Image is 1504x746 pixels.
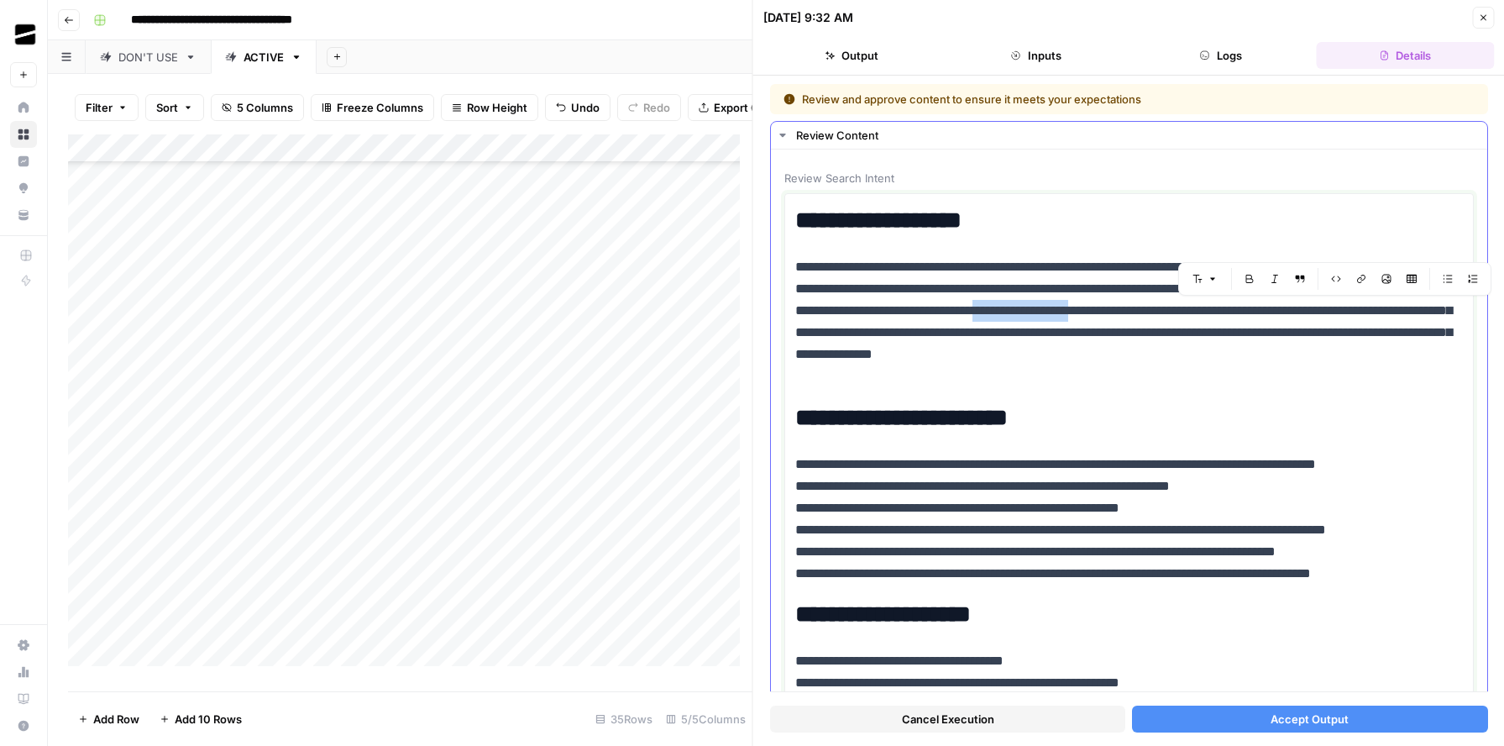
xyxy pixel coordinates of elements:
span: Filter [86,99,113,116]
button: Review Content [771,122,1487,149]
a: Insights [10,148,37,175]
a: Home [10,94,37,121]
button: Accept Output [1132,706,1487,733]
button: Freeze Columns [311,94,434,121]
div: Review and approve content to ensure it meets your expectations [783,91,1307,108]
button: Details [1316,42,1494,69]
span: Freeze Columns [337,99,423,116]
span: Row Height [467,99,527,116]
span: Export CSV [714,99,773,116]
div: DON'T USE [118,49,178,66]
span: Add Row [93,711,139,728]
button: Workspace: OGM [10,13,37,55]
a: Your Data [10,202,37,229]
span: Review Search Intent [784,170,1474,186]
button: Undo [545,94,611,121]
a: Browse [10,121,37,148]
a: Opportunities [10,175,37,202]
span: Add 10 Rows [175,711,242,728]
span: Redo [643,99,670,116]
button: Help + Support [10,712,37,739]
img: OGM Logo [10,19,40,50]
button: Export CSV [688,94,784,121]
button: 5 Columns [211,94,304,121]
button: Output [763,42,941,69]
a: DON'T USE [86,40,211,74]
span: Accept Output [1271,711,1349,728]
button: Sort [145,94,204,121]
a: ACTIVE [211,40,317,74]
div: 5/5 Columns [659,706,752,733]
a: Settings [10,632,37,659]
button: Row Height [441,94,538,121]
div: [DATE] 9:32 AM [763,9,853,26]
button: Add 10 Rows [149,706,252,733]
div: 35 Rows [589,706,659,733]
span: Cancel Execution [901,711,993,728]
div: Review Content [796,127,1477,144]
button: Redo [617,94,681,121]
button: Cancel Execution [770,706,1125,733]
a: Learning Hub [10,686,37,712]
button: Logs [1132,42,1310,69]
button: Inputs [947,42,1125,69]
button: Add Row [68,706,149,733]
span: Sort [156,99,178,116]
div: ACTIVE [244,49,284,66]
span: Undo [571,99,600,116]
button: Filter [75,94,139,121]
span: 5 Columns [237,99,293,116]
a: Usage [10,659,37,686]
